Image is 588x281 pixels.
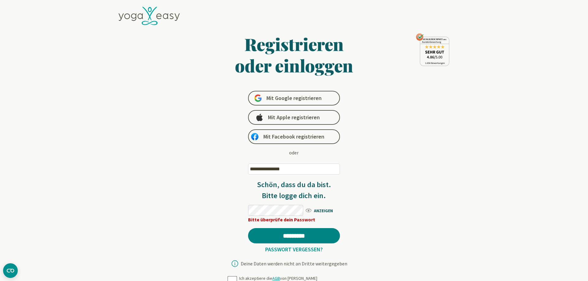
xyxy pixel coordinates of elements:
[268,114,320,121] span: Mit Apple registrieren
[175,33,413,76] h1: Registrieren oder einloggen
[3,263,18,278] button: CMP-Widget öffnen
[263,133,324,140] span: Mit Facebook registrieren
[248,110,340,125] a: Mit Apple registrieren
[248,216,340,223] div: Bitte überprüfe dein Passwort
[263,246,325,253] a: Passwort vergessen?
[416,33,449,66] img: ausgezeichnet_seal.png
[305,206,340,214] span: ANZEIGEN
[248,179,340,201] h3: Schön, dass du da bist. Bitte logge dich ein.
[266,94,322,102] span: Mit Google registrieren
[289,149,299,156] div: oder
[248,129,340,144] a: Mit Facebook registrieren
[241,261,347,266] div: Deine Daten werden nicht an Dritte weitergegeben
[248,91,340,105] a: Mit Google registrieren
[272,275,280,281] a: AGB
